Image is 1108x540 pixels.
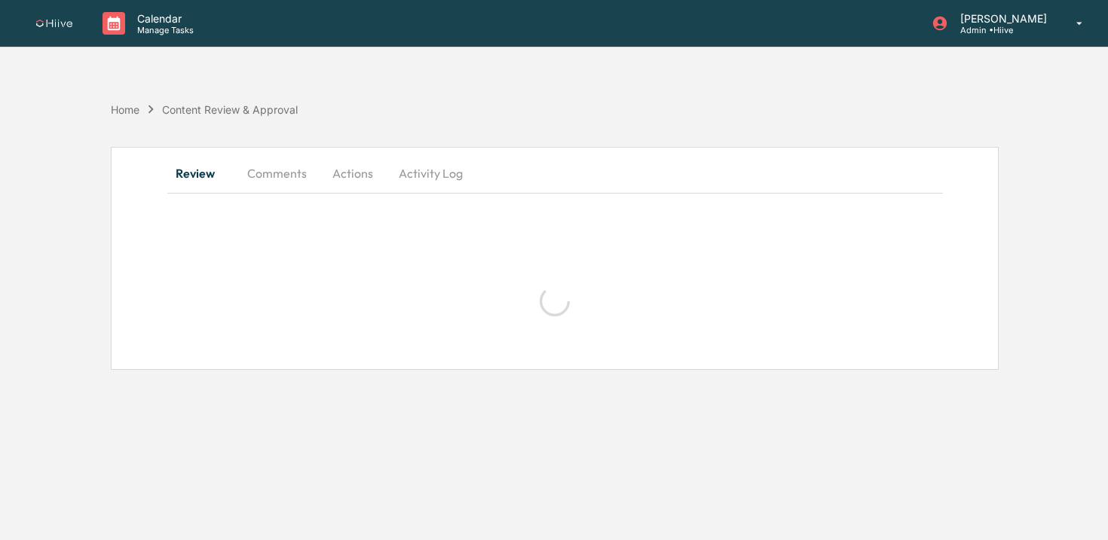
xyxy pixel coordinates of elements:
img: logo [36,20,72,28]
p: [PERSON_NAME] [948,12,1054,25]
div: Home [111,103,139,116]
div: secondary tabs example [167,155,943,191]
div: Content Review & Approval [162,103,298,116]
button: Review [167,155,235,191]
p: Admin • Hiive [948,25,1054,35]
p: Manage Tasks [125,25,201,35]
button: Actions [319,155,387,191]
p: Calendar [125,12,201,25]
button: Activity Log [387,155,475,191]
button: Comments [235,155,319,191]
